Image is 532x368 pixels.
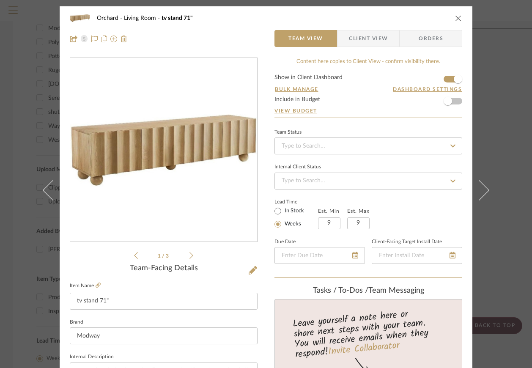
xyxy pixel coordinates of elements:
[274,206,318,229] mat-radio-group: Select item type
[274,286,462,296] div: team Messaging
[166,253,170,258] span: 3
[162,15,193,21] span: tv stand 71"
[70,355,114,359] label: Internal Description
[313,287,368,294] span: Tasks / To-Dos /
[274,173,462,189] input: Type to Search…
[318,208,340,214] label: Est. Min
[392,85,462,93] button: Dashboard Settings
[288,30,323,47] span: Team View
[372,247,462,264] input: Enter Install Date
[97,15,124,21] span: Orchard
[283,220,301,228] label: Weeks
[347,208,370,214] label: Est. Max
[274,130,302,135] div: Team Status
[70,114,257,187] img: 43e2ab1d-7de0-4cf5-8b13-e3463e1806a3_436x436.jpg
[274,240,296,244] label: Due Date
[455,14,462,22] button: close
[70,10,90,27] img: 43e2ab1d-7de0-4cf5-8b13-e3463e1806a3_48x40.jpg
[70,58,257,242] div: 0
[274,58,462,66] div: Content here copies to Client View - confirm visibility there.
[274,247,365,264] input: Enter Due Date
[283,207,304,215] label: In Stock
[274,107,462,114] a: View Budget
[274,305,463,362] div: Leave yourself a note here or share next steps with your team. You will receive emails when they ...
[70,293,258,310] input: Enter Item Name
[124,15,162,21] span: Living Room
[274,85,319,93] button: Bulk Manage
[274,137,462,154] input: Type to Search…
[158,253,162,258] span: 1
[121,36,127,42] img: Remove from project
[70,327,258,344] input: Enter Brand
[349,30,388,47] span: Client View
[70,282,101,289] label: Item Name
[274,165,321,169] div: Internal Client Status
[328,338,400,360] a: Invite Collaborator
[70,264,258,273] div: Team-Facing Details
[409,30,452,47] span: Orders
[70,320,83,324] label: Brand
[162,253,166,258] span: /
[274,198,318,206] label: Lead Time
[372,240,442,244] label: Client-Facing Target Install Date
